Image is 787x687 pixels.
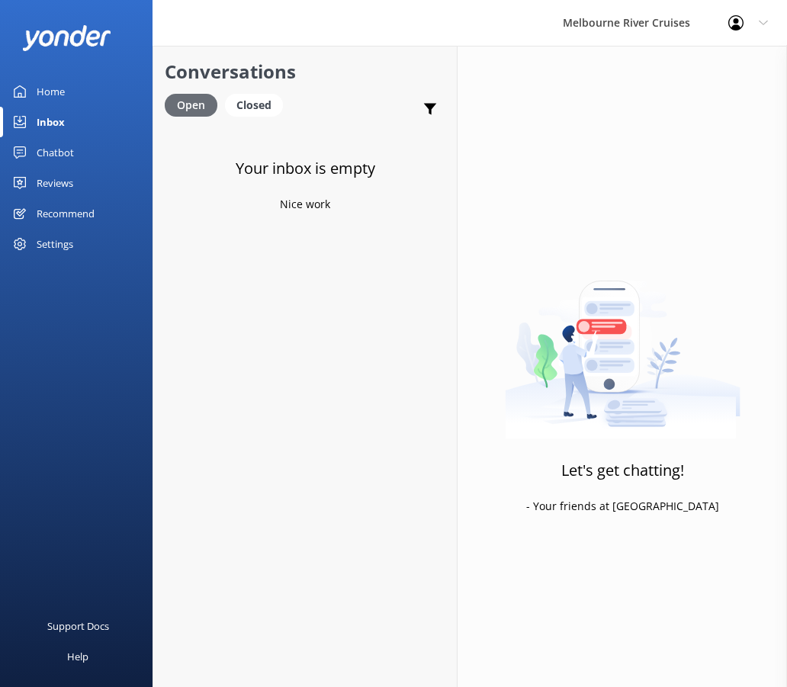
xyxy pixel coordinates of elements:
div: Reviews [37,168,73,198]
div: Support Docs [47,611,109,641]
p: - Your friends at [GEOGRAPHIC_DATA] [526,498,719,515]
img: yonder-white-logo.png [23,25,111,50]
div: Recommend [37,198,95,229]
div: Open [165,94,217,117]
div: Settings [37,229,73,259]
div: Help [67,641,88,672]
div: Chatbot [37,137,74,168]
div: Inbox [37,107,65,137]
h3: Your inbox is empty [236,156,375,181]
a: Open [165,96,225,113]
h3: Let's get chatting! [561,458,684,483]
p: Nice work [280,196,330,213]
h2: Conversations [165,57,445,86]
div: Home [37,76,65,107]
img: artwork of a man stealing a conversation from at giant smartphone [505,249,740,439]
div: Closed [225,94,283,117]
a: Closed [225,96,291,113]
